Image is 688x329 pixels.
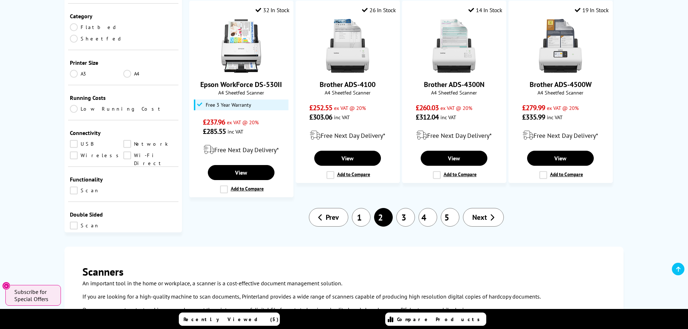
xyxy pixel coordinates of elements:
a: 1 [352,208,371,227]
span: A4 Sheetfed Scanner [300,89,396,96]
div: Functionality [70,176,177,183]
div: Printer Size [70,59,177,66]
a: A4 [123,70,177,78]
a: Flatbed [70,23,123,31]
span: Free 3 Year Warranty [206,102,251,108]
span: inc VAT [228,128,243,135]
span: A4 Sheetfed Scanner [512,89,609,96]
p: If you are looking for a high-quality machine to scan documents, Printerland provides a wide rang... [82,292,606,301]
a: 4 [419,208,437,227]
a: Wi-Fi Direct [123,151,177,159]
a: Epson WorkForce DS-530II [200,80,282,89]
span: Recently Viewed (5) [183,316,279,323]
span: £279.99 [522,103,545,112]
a: Brother ADS-4300N [427,67,481,74]
div: 19 In Stock [575,6,608,14]
span: £252.55 [309,103,333,112]
a: Scan [70,222,123,229]
a: Scan [70,187,123,194]
a: Compare Products [385,313,486,326]
a: View [421,151,487,166]
span: A4 Sheetfed Scanner [193,89,290,96]
img: Brother ADS-4500W [534,19,587,73]
span: ex VAT @ 20% [227,119,259,126]
div: modal_delivery [512,125,609,145]
img: Brother ADS-4100 [321,19,374,73]
div: Double Sided [70,211,177,218]
div: Running Costs [70,94,177,101]
div: Category [70,13,177,20]
label: Add to Compare [220,185,264,193]
a: Prev [309,208,348,227]
a: View [314,151,381,166]
span: ex VAT @ 20% [334,105,366,111]
a: Wireless [70,151,123,159]
span: A4 Sheetfed Scanner [406,89,502,96]
span: ex VAT @ 20% [440,105,472,111]
a: Brother ADS-4300N [424,80,484,89]
img: Epson WorkForce DS-530II [214,19,268,73]
span: ex VAT @ 20% [547,105,579,111]
a: 5 [441,208,459,227]
a: Network [123,140,177,148]
a: Next [463,208,504,227]
div: modal_delivery [406,125,502,145]
span: £285.55 [203,127,226,136]
span: inc VAT [334,114,350,121]
a: Brother ADS-4100 [321,67,374,74]
a: Brother ADS-4500W [530,80,592,89]
button: Close [2,282,10,290]
a: View [527,151,594,166]
a: View [208,165,274,180]
div: 32 In Stock [255,6,289,14]
a: Low Running Cost [70,105,177,113]
div: modal_delivery [193,140,290,160]
img: Brother ADS-4300N [427,19,481,73]
a: A3 [70,70,123,78]
a: Epson WorkForce DS-530II [214,67,268,74]
label: Add to Compare [539,171,583,179]
div: 26 In Stock [362,6,396,14]
div: 14 In Stock [468,6,502,14]
span: £335.99 [522,112,545,122]
label: Add to Compare [326,171,370,179]
a: Sheetfed [70,35,123,43]
div: Connectivity [70,129,177,136]
span: Prev [326,213,339,222]
p: Our scanners capture text and images and convert them into range of digital file formats to be vi... [82,305,606,315]
p: An important tool in the home or workplace, a scanner is a cost-effective document management sol... [82,279,606,288]
div: modal_delivery [300,125,396,145]
a: Brother ADS-4500W [534,67,587,74]
span: Compare Products [397,316,484,323]
a: Brother ADS-4100 [320,80,376,89]
h2: Scanners [82,265,606,279]
span: £237.96 [203,117,225,127]
a: USB [70,140,123,148]
span: £312.04 [416,112,439,122]
span: Subscribe for Special Offers [14,288,54,303]
label: Add to Compare [433,171,477,179]
a: 3 [396,208,415,227]
span: £303.06 [309,112,333,122]
span: Next [472,213,487,222]
span: inc VAT [547,114,563,121]
span: inc VAT [440,114,456,121]
a: Recently Viewed (5) [179,313,280,326]
span: £260.03 [416,103,439,112]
